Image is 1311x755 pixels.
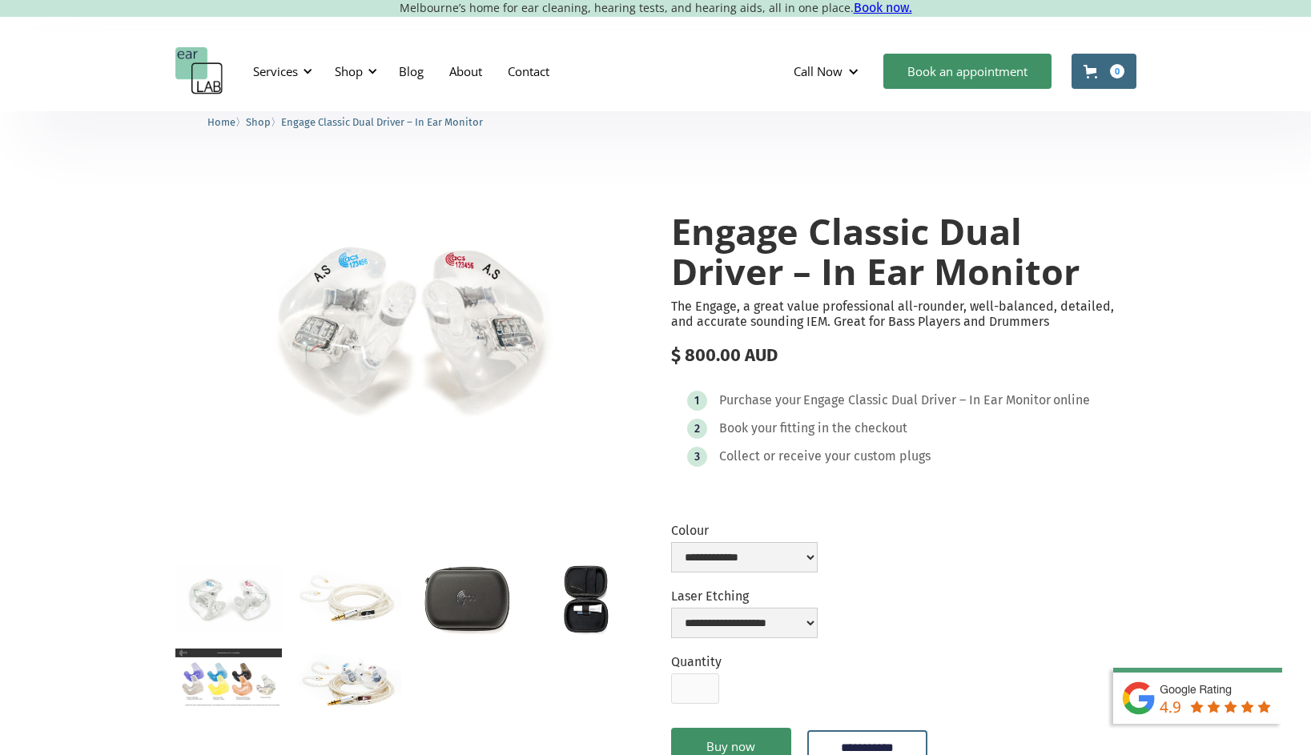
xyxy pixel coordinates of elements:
div: Engage Classic Dual Driver – In Ear Monitor [803,392,1051,408]
div: online [1053,392,1090,408]
div: Book your fitting in the checkout [719,420,907,436]
a: Home [207,114,235,129]
div: Collect or receive your custom plugs [719,448,931,464]
div: Shop [335,63,363,79]
div: Shop [325,47,382,95]
div: Call Now [781,47,875,95]
a: open lightbox [295,564,401,631]
span: Shop [246,116,271,128]
a: open lightbox [295,649,401,715]
div: Services [243,47,317,95]
div: 2 [694,423,700,435]
li: 〉 [207,114,246,131]
a: About [436,48,495,94]
span: Home [207,116,235,128]
div: 3 [694,451,700,463]
label: Quantity [671,654,722,669]
img: Engage Classic Dual Driver – In Ear Monitor [175,179,641,470]
a: open lightbox [175,649,282,708]
label: Colour [671,523,818,538]
a: Blog [386,48,436,94]
a: open lightbox [414,564,521,635]
label: Laser Etching [671,588,818,604]
div: 0 [1110,64,1124,78]
a: open lightbox [533,564,640,635]
a: open lightbox [175,564,282,633]
a: Shop [246,114,271,129]
a: Engage Classic Dual Driver – In Ear Monitor [281,114,483,129]
a: Contact [495,48,562,94]
div: Purchase your [719,392,801,408]
h1: Engage Classic Dual Driver – In Ear Monitor [671,211,1136,291]
a: home [175,47,223,95]
p: The Engage, a great value professional all-rounder, well-balanced, detailed, and accurate soundin... [671,299,1136,329]
a: open lightbox [175,179,641,470]
li: 〉 [246,114,281,131]
div: $ 800.00 AUD [671,345,1136,366]
a: Book an appointment [883,54,1052,89]
span: Engage Classic Dual Driver – In Ear Monitor [281,116,483,128]
div: 1 [694,395,699,407]
div: Call Now [794,63,842,79]
div: Services [253,63,298,79]
a: Open cart [1072,54,1136,89]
